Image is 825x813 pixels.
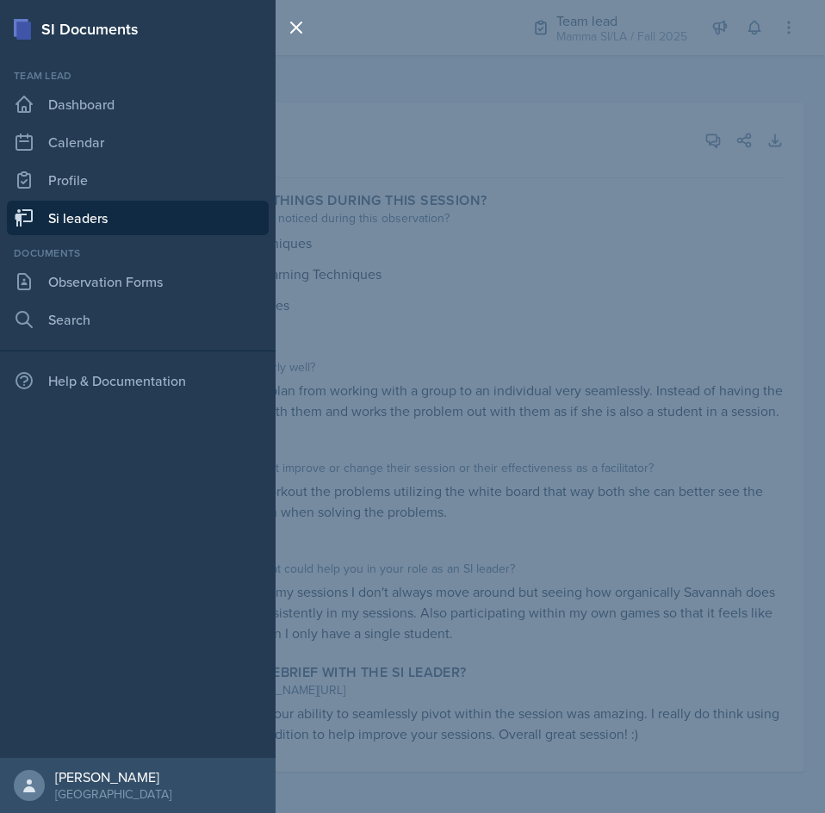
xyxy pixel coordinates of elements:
div: [PERSON_NAME] [55,768,171,785]
a: Search [7,302,269,337]
a: Profile [7,163,269,197]
a: Calendar [7,125,269,159]
div: Help & Documentation [7,363,269,398]
a: Dashboard [7,87,269,121]
div: Team lead [7,68,269,84]
a: Si leaders [7,201,269,235]
a: Observation Forms [7,264,269,299]
div: Documents [7,245,269,261]
div: [GEOGRAPHIC_DATA] [55,785,171,803]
